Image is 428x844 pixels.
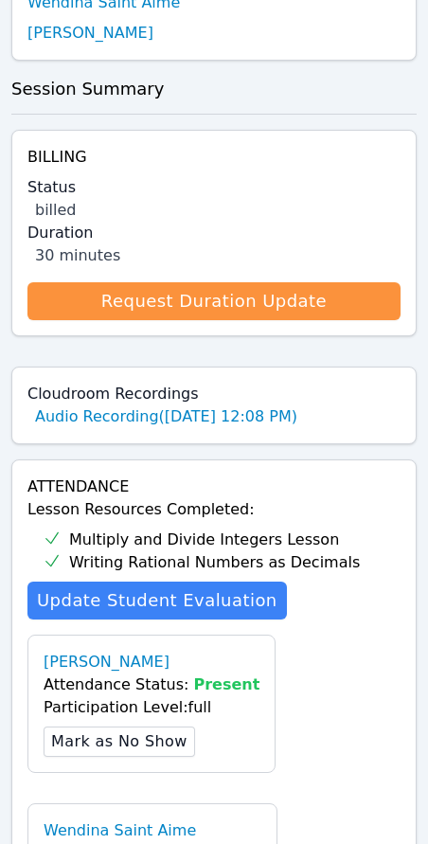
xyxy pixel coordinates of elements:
h3: Session Summary [11,76,417,102]
div: Lesson Resources Completed: [27,498,401,574]
label: Duration [27,222,401,244]
div: 30 minutes [35,244,401,267]
a: Audio Recording([DATE] 12:08 PM) [35,405,297,428]
label: Cloudroom Recordings [27,383,401,405]
h4: Billing [27,146,401,169]
a: [PERSON_NAME] [27,22,153,45]
a: Update Student Evaluation [27,582,287,620]
button: Mark as No Show [44,727,195,757]
div: billed [35,199,401,222]
span: Multiply and Divide Integers Lesson [69,529,339,551]
h4: Attendance [27,476,401,498]
span: Writing Rational Numbers as Decimals [69,551,360,574]
div: Participation Level: full [44,696,259,719]
label: Status [27,176,401,199]
span: Present [194,675,260,693]
div: Attendance Status: [44,673,259,696]
a: Wendina Saint Aime [44,819,196,842]
a: Request Duration Update [27,282,401,320]
a: [PERSON_NAME] [44,651,169,673]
